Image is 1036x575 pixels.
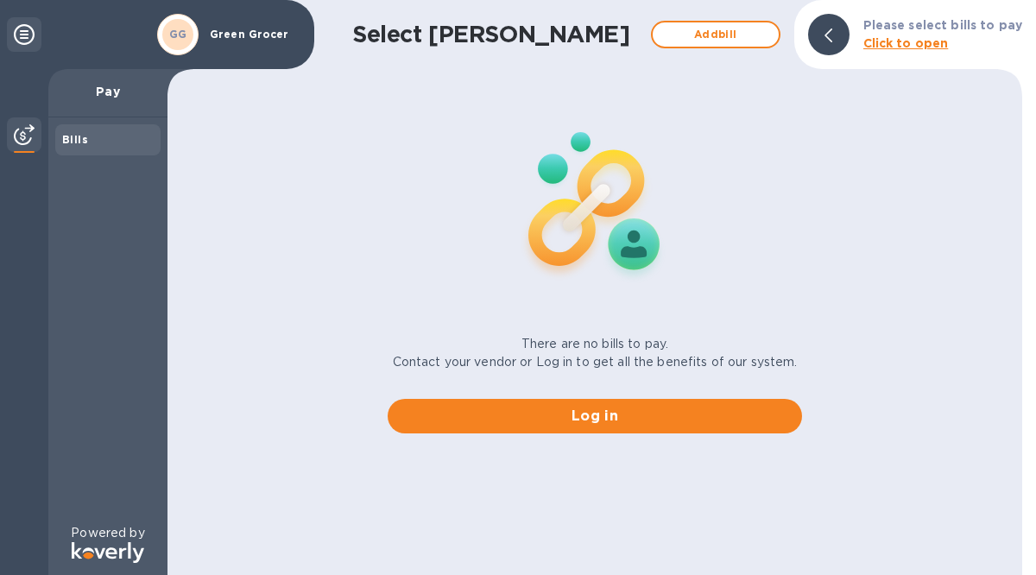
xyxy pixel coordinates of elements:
[71,524,144,542] p: Powered by
[352,21,642,48] h1: Select [PERSON_NAME]
[651,21,780,48] button: Addbill
[72,542,144,563] img: Logo
[62,83,154,100] p: Pay
[388,399,802,433] button: Log in
[863,36,949,50] b: Click to open
[62,133,88,146] b: Bills
[401,406,788,427] span: Log in
[393,335,798,371] p: There are no bills to pay. Contact your vendor or Log in to get all the benefits of our system.
[210,28,296,41] p: Green Grocer
[169,28,187,41] b: GG
[863,18,1022,32] b: Please select bills to pay
[666,24,765,45] span: Add bill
